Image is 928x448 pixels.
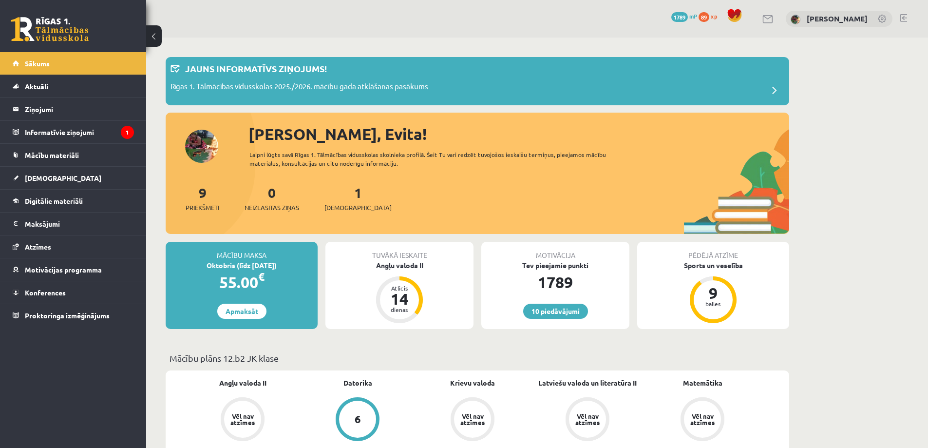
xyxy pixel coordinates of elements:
[645,397,760,443] a: Vēl nav atzīmes
[185,62,327,75] p: Jauns informatīvs ziņojums!
[13,75,134,97] a: Aktuāli
[459,413,486,426] div: Vēl nav atzīmes
[13,52,134,75] a: Sākums
[671,12,688,22] span: 1789
[481,271,629,294] div: 1789
[13,235,134,258] a: Atzīmes
[325,260,473,325] a: Angļu valoda II Atlicis 14 dienas
[185,397,300,443] a: Vēl nav atzīmes
[574,413,601,426] div: Vēl nav atzīmes
[385,291,414,307] div: 14
[481,260,629,271] div: Tev pieejamie punkti
[450,378,495,388] a: Krievu valoda
[11,17,89,41] a: Rīgas 1. Tālmācības vidusskola
[25,242,51,251] span: Atzīmes
[300,397,415,443] a: 6
[13,98,134,120] a: Ziņojumi
[245,203,299,213] span: Neizlasītās ziņas
[25,311,110,320] span: Proktoringa izmēģinājums
[25,82,48,91] span: Aktuāli
[415,397,530,443] a: Vēl nav atzīmes
[523,304,588,319] a: 10 piedāvājumi
[807,14,868,23] a: [PERSON_NAME]
[248,122,789,146] div: [PERSON_NAME], Evita!
[25,174,101,182] span: [DEMOGRAPHIC_DATA]
[25,151,79,159] span: Mācību materiāli
[25,288,66,297] span: Konferences
[166,242,318,260] div: Mācību maksa
[25,59,50,68] span: Sākums
[166,271,318,294] div: 55.00
[121,126,134,139] i: 1
[13,281,134,304] a: Konferences
[325,242,473,260] div: Tuvākā ieskaite
[219,378,266,388] a: Angļu valoda II
[671,12,697,20] a: 1789 mP
[245,184,299,213] a: 0Neizlasītās ziņas
[699,301,728,307] div: balles
[13,258,134,281] a: Motivācijas programma
[13,304,134,327] a: Proktoringa izmēģinājums
[689,12,697,20] span: mP
[217,304,266,319] a: Apmaksāt
[186,184,219,213] a: 9Priekšmeti
[711,12,717,20] span: xp
[637,260,789,325] a: Sports un veselība 9 balles
[13,144,134,166] a: Mācību materiāli
[258,270,265,284] span: €
[25,213,134,235] legend: Maksājumi
[186,203,219,213] span: Priekšmeti
[170,351,785,365] p: Mācību plāns 12.b2 JK klase
[324,184,392,213] a: 1[DEMOGRAPHIC_DATA]
[699,12,722,20] a: 89 xp
[13,213,134,235] a: Maksājumi
[13,167,134,189] a: [DEMOGRAPHIC_DATA]
[689,413,716,426] div: Vēl nav atzīmes
[325,260,473,271] div: Angļu valoda II
[324,203,392,213] span: [DEMOGRAPHIC_DATA]
[791,15,800,24] img: Evita Kudrjašova
[699,285,728,301] div: 9
[166,260,318,271] div: Oktobris (līdz [DATE])
[481,242,629,260] div: Motivācija
[25,265,102,274] span: Motivācijas programma
[355,414,361,425] div: 6
[13,190,134,212] a: Digitālie materiāli
[385,307,414,312] div: dienas
[170,62,784,100] a: Jauns informatīvs ziņojums! Rīgas 1. Tālmācības vidusskolas 2025./2026. mācību gada atklāšanas pa...
[538,378,637,388] a: Latviešu valoda un literatūra II
[229,413,256,426] div: Vēl nav atzīmes
[343,378,372,388] a: Datorika
[13,121,134,143] a: Informatīvie ziņojumi1
[530,397,645,443] a: Vēl nav atzīmes
[170,81,428,95] p: Rīgas 1. Tālmācības vidusskolas 2025./2026. mācību gada atklāšanas pasākums
[25,98,134,120] legend: Ziņojumi
[683,378,722,388] a: Matemātika
[385,285,414,291] div: Atlicis
[699,12,709,22] span: 89
[249,150,624,168] div: Laipni lūgts savā Rīgas 1. Tālmācības vidusskolas skolnieka profilā. Šeit Tu vari redzēt tuvojošo...
[637,260,789,271] div: Sports un veselība
[637,242,789,260] div: Pēdējā atzīme
[25,196,83,205] span: Digitālie materiāli
[25,121,134,143] legend: Informatīvie ziņojumi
